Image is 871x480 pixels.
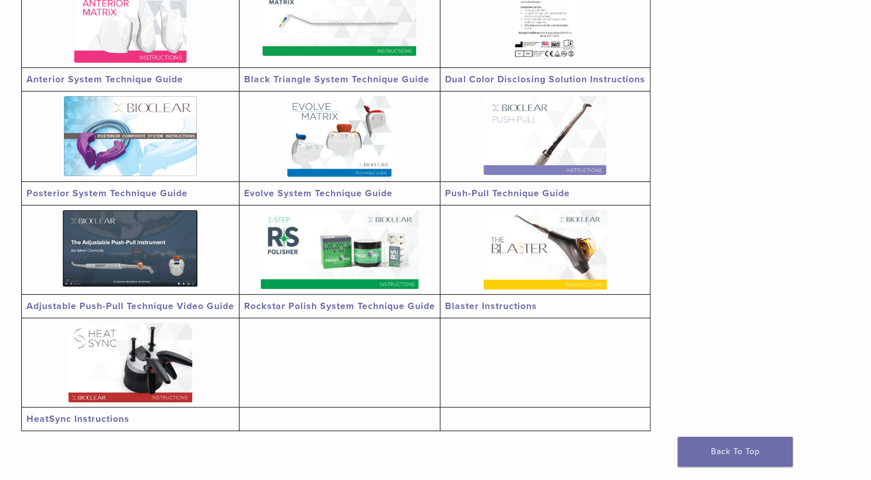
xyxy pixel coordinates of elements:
[26,74,183,85] a: Anterior System Technique Guide
[678,437,793,467] a: Back To Top
[244,188,393,199] a: Evolve System Technique Guide
[244,74,429,85] a: Black Triangle System Technique Guide
[26,413,130,425] a: HeatSync Instructions
[445,188,570,199] a: Push-Pull Technique Guide
[26,300,234,312] a: Adjustable Push-Pull Technique Video Guide
[26,188,188,199] a: Posterior System Technique Guide
[445,300,537,312] a: Blaster Instructions
[244,300,435,312] a: Rockstar Polish System Technique Guide
[445,74,645,85] a: Dual Color Disclosing Solution Instructions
